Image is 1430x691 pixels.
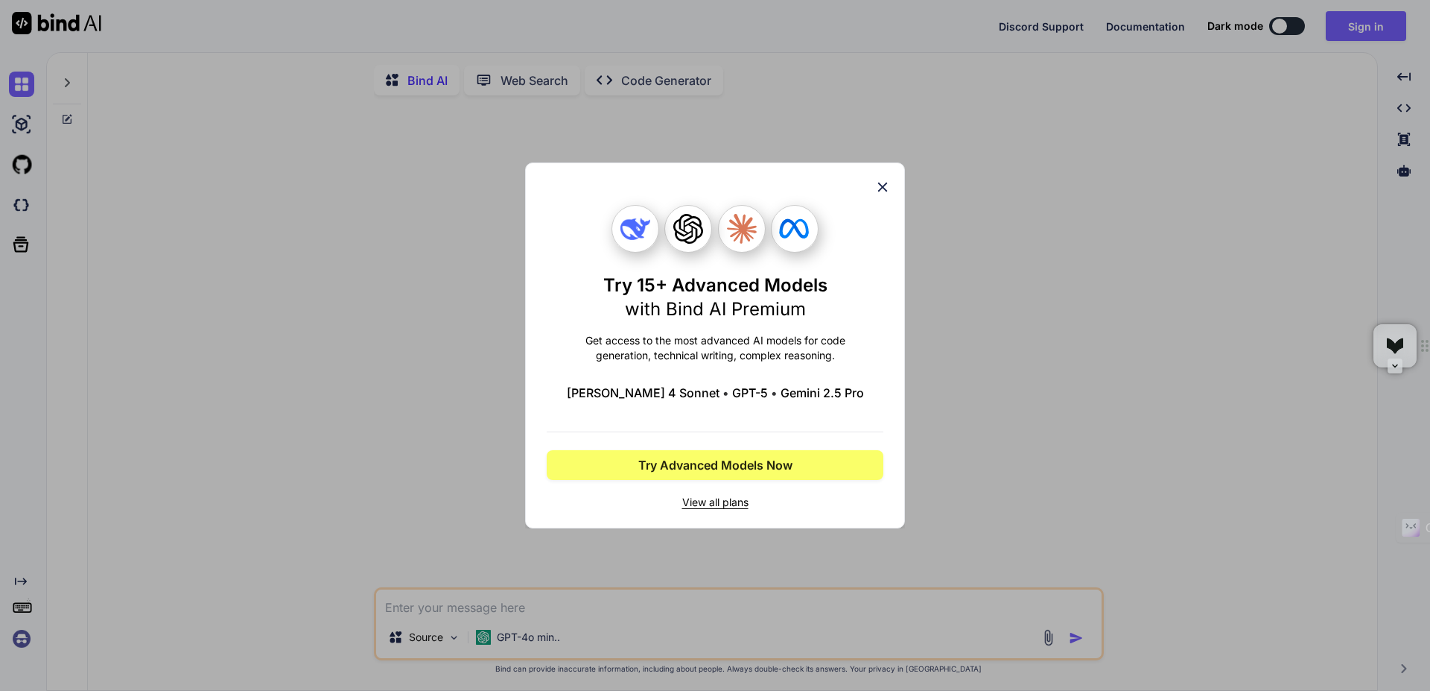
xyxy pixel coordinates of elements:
[620,214,650,244] img: Deepseek
[547,495,883,510] span: View all plans
[781,384,864,402] span: Gemini 2.5 Pro
[722,384,729,402] span: •
[771,384,778,402] span: •
[638,456,792,474] span: Try Advanced Models Now
[547,450,883,480] button: Try Advanced Models Now
[732,384,768,402] span: GPT-5
[625,298,806,320] span: with Bind AI Premium
[603,274,827,321] h1: Try 15+ Advanced Models
[567,384,719,402] span: [PERSON_NAME] 4 Sonnet
[547,333,883,363] p: Get access to the most advanced AI models for code generation, technical writing, complex reasoning.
